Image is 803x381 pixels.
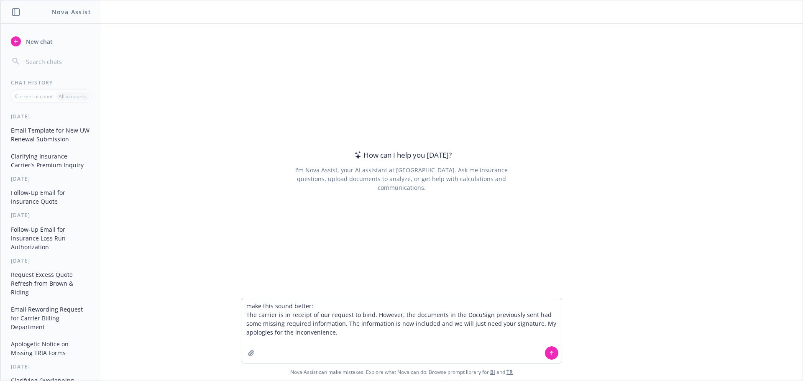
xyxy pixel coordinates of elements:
div: [DATE] [1,257,101,264]
button: Follow-Up Email for Insurance Loss Run Authorization [8,222,94,254]
div: Chat History [1,79,101,86]
h1: Nova Assist [52,8,91,16]
div: [DATE] [1,113,101,120]
p: Current account [15,93,53,100]
p: All accounts [59,93,87,100]
div: [DATE] [1,175,101,182]
button: Clarifying Insurance Carrier's Premium Inquiry [8,149,94,172]
a: BI [490,368,495,376]
div: [DATE] [1,212,101,219]
button: Email Rewording Request for Carrier Billing Department [8,302,94,334]
div: How can I help you [DATE]? [352,150,452,161]
div: I'm Nova Assist, your AI assistant at [GEOGRAPHIC_DATA]. Ask me insurance questions, upload docum... [284,166,519,192]
button: Apologetic Notice on Missing TRIA Forms [8,337,94,360]
button: Follow-Up Email for Insurance Quote [8,186,94,208]
button: New chat [8,34,94,49]
button: Email Template for New UW Renewal Submission [8,123,94,146]
button: Request Excess Quote Refresh from Brown & Riding [8,268,94,299]
div: [DATE] [1,363,101,370]
input: Search chats [24,56,91,67]
textarea: make this sound better: The carrier is in receipt of our request to bind. However, the documents ... [241,298,562,363]
a: TR [506,368,513,376]
span: New chat [24,37,53,46]
span: Nova Assist can make mistakes. Explore what Nova can do: Browse prompt library for and [4,363,799,381]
